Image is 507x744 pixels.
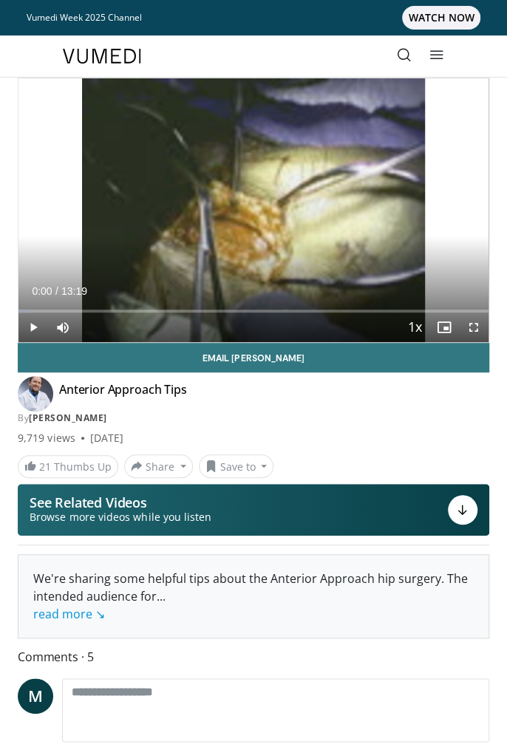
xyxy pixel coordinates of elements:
a: [PERSON_NAME] [29,412,107,424]
span: WATCH NOW [402,6,480,30]
button: Playback Rate [400,313,429,342]
span: 21 [39,460,51,474]
h4: Anterior Approach Tips [59,382,186,406]
div: We're sharing some helpful tips about the Anterior Approach hip surgery. The intended audience for [33,570,474,623]
button: See Related Videos Browse more videos while you listen [18,484,489,536]
span: Comments 5 [18,647,489,666]
div: [DATE] [90,431,123,446]
button: Save to [199,454,274,478]
button: Mute [48,313,78,342]
img: Avatar [18,376,53,412]
video-js: Video Player [18,78,489,342]
span: ... [33,588,166,622]
button: Share [124,454,193,478]
button: Play [18,313,48,342]
button: Enable picture-in-picture mode [429,313,459,342]
span: 0:00 [32,285,52,297]
span: / [55,285,58,297]
span: 13:19 [61,285,87,297]
a: read more ↘ [33,606,105,622]
div: Progress Bar [18,310,489,313]
img: VuMedi Logo [63,49,141,64]
span: Browse more videos while you listen [30,510,211,525]
button: Fullscreen [459,313,489,342]
span: 9,719 views [18,431,75,446]
a: 21 Thumbs Up [18,455,118,478]
a: Email [PERSON_NAME] [18,343,489,372]
div: By [18,412,489,425]
p: See Related Videos [30,495,211,510]
a: Vumedi Week 2025 ChannelWATCH NOW [27,6,480,30]
a: M [18,678,53,714]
